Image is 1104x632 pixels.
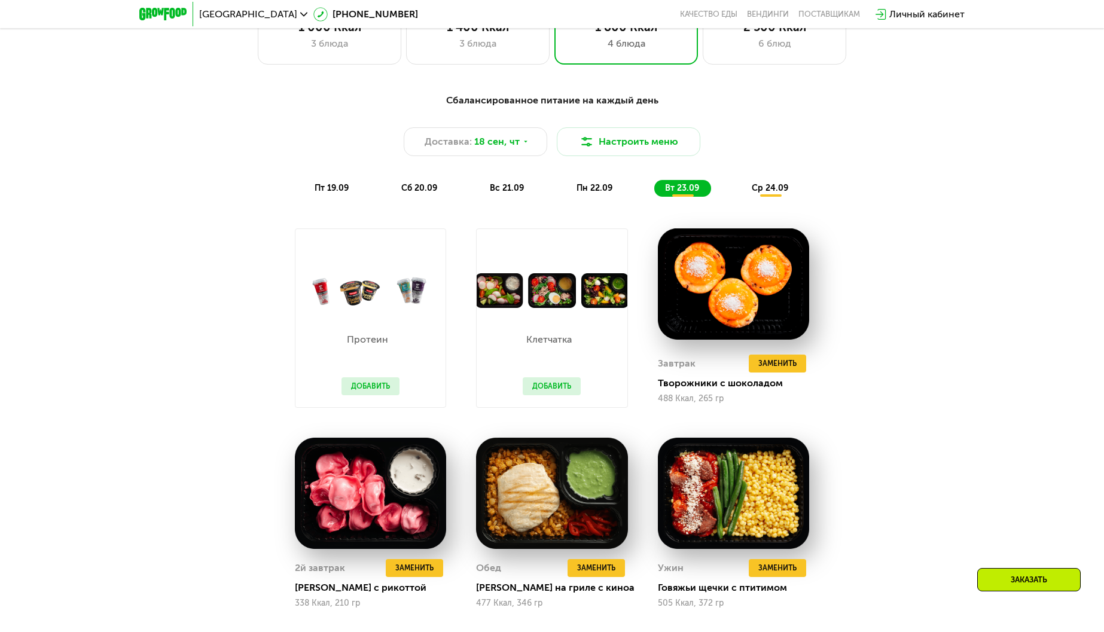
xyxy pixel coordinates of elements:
button: Заменить [749,355,806,373]
div: поставщикам [798,10,860,19]
span: ср 24.09 [752,183,788,193]
div: Личный кабинет [889,7,965,22]
button: Добавить [341,377,399,395]
div: 3 блюда [419,36,537,51]
div: Говяжьи щечки с птитимом [658,582,819,594]
button: Настроить меню [557,127,700,156]
div: 338 Ккал, 210 гр [295,599,446,608]
div: 4 блюда [567,36,685,51]
span: Доставка: [425,135,472,149]
div: [PERSON_NAME] с рикоттой [295,582,456,594]
p: Протеин [341,335,394,344]
span: Заменить [577,562,615,574]
div: 477 Ккал, 346 гр [476,599,627,608]
span: пт 19.09 [315,183,349,193]
div: [PERSON_NAME] на гриле с киноа [476,582,637,594]
div: 3 блюда [270,36,389,51]
span: 18 сен, чт [474,135,520,149]
button: Заменить [386,559,443,577]
p: Клетчатка [523,335,575,344]
div: Заказать [977,568,1081,591]
span: Заменить [758,562,797,574]
div: Завтрак [658,355,696,373]
div: Творожники с шоколадом [658,377,819,389]
a: Вендинги [747,10,789,19]
div: Сбалансированное питание на каждый день [198,93,906,108]
button: Заменить [749,559,806,577]
a: [PHONE_NUMBER] [313,7,418,22]
div: Обед [476,559,501,577]
div: 6 блюд [715,36,834,51]
button: Заменить [568,559,625,577]
span: Заменить [395,562,434,574]
span: пн 22.09 [577,183,612,193]
button: Добавить [523,377,581,395]
span: сб 20.09 [401,183,437,193]
span: Заменить [758,358,797,370]
div: 505 Ккал, 372 гр [658,599,809,608]
div: 488 Ккал, 265 гр [658,394,809,404]
div: 2й завтрак [295,559,345,577]
span: вс 21.09 [490,183,524,193]
div: Ужин [658,559,684,577]
a: Качество еды [680,10,737,19]
span: [GEOGRAPHIC_DATA] [199,10,297,19]
span: вт 23.09 [665,183,699,193]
